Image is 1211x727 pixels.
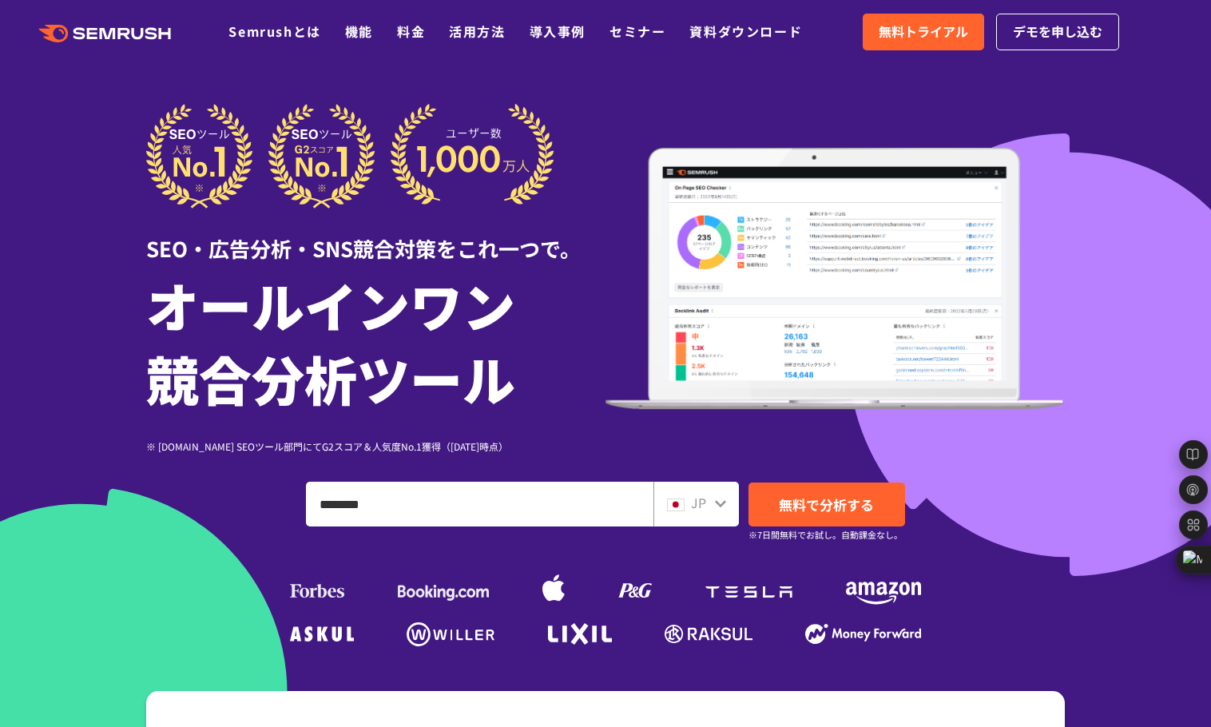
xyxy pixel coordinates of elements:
a: Semrushとは [228,22,320,41]
input: ドメイン、キーワードまたはURLを入力してください [307,483,653,526]
span: JP [691,493,706,512]
a: 料金 [397,22,425,41]
div: SEO・広告分析・SNS競合対策をこれ一つで。 [146,209,605,264]
div: ※ [DOMAIN_NAME] SEOツール部門にてG2スコア＆人気度No.1獲得（[DATE]時点） [146,439,605,454]
span: デモを申し込む [1013,22,1102,42]
a: デモを申し込む [996,14,1119,50]
a: 無料で分析する [748,483,905,526]
a: 活用方法 [449,22,505,41]
a: 無料トライアル [863,14,984,50]
a: 機能 [345,22,373,41]
span: 無料で分析する [779,495,874,514]
a: 導入事例 [530,22,586,41]
a: セミナー [609,22,665,41]
small: ※7日間無料でお試し。自動課金なし。 [748,527,903,542]
span: 無料トライアル [879,22,968,42]
a: 資料ダウンロード [689,22,802,41]
h1: オールインワン 競合分析ツール [146,268,605,415]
